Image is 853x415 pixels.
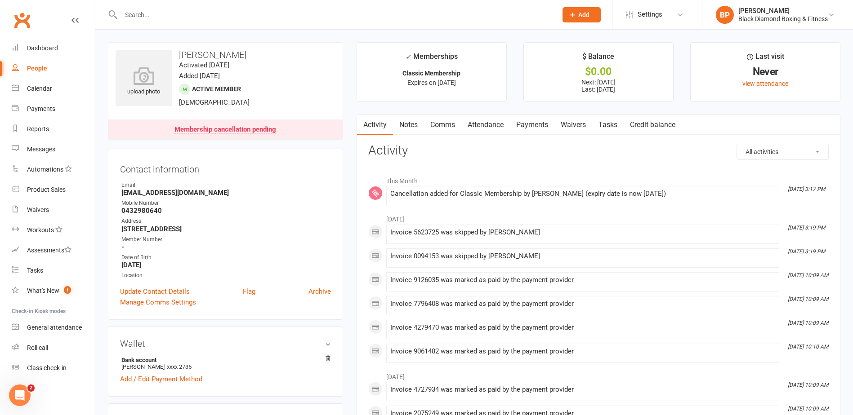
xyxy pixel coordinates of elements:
div: Invoice 9061482 was marked as paid by the payment provider [390,348,775,355]
div: Invoice 5623725 was skipped by [PERSON_NAME] [390,229,775,236]
span: Active member [192,85,241,93]
p: Next: [DATE] Last: [DATE] [532,79,665,93]
a: Flag [243,286,255,297]
div: Never [699,67,832,76]
div: Product Sales [27,186,66,193]
div: Last visit [747,51,784,67]
a: Payments [12,99,95,119]
a: General attendance kiosk mode [12,318,95,338]
a: Tasks [12,260,95,281]
span: xxxx 2735 [167,363,192,370]
a: Update Contact Details [120,286,190,297]
strong: 0432980640 [121,207,331,215]
a: Calendar [12,79,95,99]
a: Add / Edit Payment Method [120,374,202,384]
div: People [27,65,47,72]
li: This Month [368,172,829,186]
div: Invoice 4727934 was marked as paid by the payment provider [390,386,775,393]
div: Calendar [27,85,52,92]
i: [DATE] 3:17 PM [788,186,825,192]
i: [DATE] 10:09 AM [788,296,828,302]
a: Assessments [12,240,95,260]
a: Clubworx [11,9,33,31]
span: Expires on [DATE] [407,79,456,86]
div: Roll call [27,344,48,351]
div: Waivers [27,206,49,213]
a: Automations [12,159,95,180]
i: [DATE] 10:10 AM [788,344,828,350]
a: Workouts [12,220,95,240]
span: 1 [64,286,71,294]
a: view attendance [742,80,788,87]
a: Roll call [12,338,95,358]
a: Archive [308,286,331,297]
div: [PERSON_NAME] [738,7,828,15]
li: [DATE] [368,210,829,224]
strong: [STREET_ADDRESS] [121,225,331,233]
a: Dashboard [12,38,95,58]
span: [DEMOGRAPHIC_DATA] [179,98,250,106]
h3: Wallet [120,339,331,349]
div: $0.00 [532,67,665,76]
a: Reports [12,119,95,139]
span: Settings [638,4,662,25]
li: [DATE] [368,367,829,382]
div: Class check-in [27,364,67,371]
time: Activated [DATE] [179,61,229,69]
a: Product Sales [12,180,95,200]
a: Attendance [461,115,510,135]
a: Notes [393,115,424,135]
i: [DATE] 3:19 PM [788,225,825,231]
div: $ Balance [582,51,614,67]
h3: Activity [368,144,829,158]
strong: Classic Membership [402,70,460,77]
a: Class kiosk mode [12,358,95,378]
i: ✓ [405,53,411,61]
i: [DATE] 10:09 AM [788,272,828,278]
a: Messages [12,139,95,159]
div: Assessments [27,247,71,254]
div: Invoice 7796408 was marked as paid by the payment provider [390,300,775,308]
div: Messages [27,146,55,153]
div: Memberships [405,51,458,67]
strong: [EMAIL_ADDRESS][DOMAIN_NAME] [121,189,331,197]
div: Invoice 0094153 was skipped by [PERSON_NAME] [390,252,775,260]
div: General attendance [27,324,82,331]
div: Cancellation added for Classic Membership by [PERSON_NAME] (expiry date is now [DATE]) [390,190,775,198]
div: Invoice 9126035 was marked as paid by the payment provider [390,276,775,284]
div: Member Number [121,235,331,244]
i: [DATE] 10:09 AM [788,320,828,326]
a: Tasks [592,115,624,135]
div: Tasks [27,267,43,274]
a: Waivers [554,115,592,135]
li: [PERSON_NAME] [120,355,331,371]
div: Payments [27,105,55,112]
div: Workouts [27,226,54,234]
strong: [DATE] [121,261,331,269]
div: Automations [27,166,63,173]
div: Invoice 4279470 was marked as paid by the payment provider [390,324,775,331]
strong: - [121,243,331,251]
a: Activity [357,115,393,135]
div: Address [121,217,331,225]
i: [DATE] 10:09 AM [788,382,828,388]
div: upload photo [116,67,172,97]
a: What's New1 [12,281,95,301]
div: Black Diamond Boxing & Fitness [738,15,828,23]
div: Location [121,271,331,280]
span: Add [578,11,590,18]
a: People [12,58,95,79]
h3: [PERSON_NAME] [116,50,335,60]
div: Email [121,181,331,190]
div: Dashboard [27,44,58,52]
a: Manage Comms Settings [120,297,196,308]
a: Comms [424,115,461,135]
i: [DATE] 3:19 PM [788,248,825,255]
div: Reports [27,125,49,132]
span: 2 [27,384,35,392]
strong: Bank account [121,357,326,363]
iframe: Intercom live chat [9,384,31,406]
div: What's New [27,287,59,294]
a: Payments [510,115,554,135]
div: BP [716,6,734,24]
